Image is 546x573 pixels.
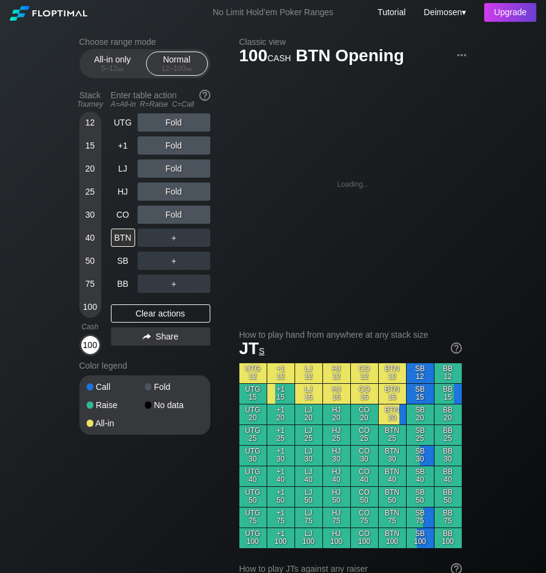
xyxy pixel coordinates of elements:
div: ▾ [421,5,468,19]
div: LJ 40 [295,466,322,486]
div: BTN 15 [379,384,406,404]
div: 75 [81,275,99,293]
span: cash [267,50,291,64]
div: BB 40 [434,466,462,486]
div: Fold [145,383,203,391]
div: UTG 30 [239,446,267,466]
div: BB 20 [434,404,462,424]
div: UTG 20 [239,404,267,424]
div: Loading... [337,180,369,189]
div: BB 12 [434,363,462,383]
span: JT [239,339,265,358]
div: BB 75 [434,508,462,528]
div: Fold [138,206,210,224]
div: 15 [81,136,99,155]
span: BTN Opening [294,47,406,67]
div: ＋ [138,252,210,270]
span: s [259,343,264,357]
div: CO 12 [351,363,378,383]
div: HJ 75 [323,508,350,528]
div: A=All-in R=Raise C=Call [111,100,210,109]
img: Floptimal logo [10,6,87,21]
div: CO 25 [351,425,378,445]
div: 12 [81,113,99,132]
div: +1 75 [267,508,295,528]
div: BTN [111,229,135,247]
div: 12 – 100 [151,64,202,73]
div: LJ 25 [295,425,322,445]
div: HJ 15 [323,384,350,404]
div: HJ 25 [323,425,350,445]
div: LJ 15 [295,384,322,404]
span: Deimosen [424,7,462,17]
div: CO 50 [351,487,378,507]
div: 40 [81,229,99,247]
div: HJ 40 [323,466,350,486]
div: SB 75 [407,508,434,528]
div: BTN 75 [379,508,406,528]
div: Stack [75,85,106,113]
div: SB 40 [407,466,434,486]
div: +1 20 [267,404,295,424]
div: 50 [81,252,99,270]
div: Fold [138,136,210,155]
div: BTN 50 [379,487,406,507]
div: SB 15 [407,384,434,404]
div: UTG [111,113,135,132]
div: BB 30 [434,446,462,466]
div: HJ [111,183,135,201]
div: HJ 100 [323,528,350,548]
img: ellipsis.fd386fe8.svg [455,49,468,62]
div: BB [111,275,135,293]
div: BB 25 [434,425,462,445]
div: BTN 40 [379,466,406,486]
div: All-in only [85,52,141,75]
h2: Classic view [239,37,467,47]
div: 5 – 12 [87,64,138,73]
div: UTG 15 [239,384,267,404]
div: 20 [81,159,99,178]
div: CO 15 [351,384,378,404]
span: bb [185,64,192,73]
div: CO 30 [351,446,378,466]
div: BTN 25 [379,425,406,445]
div: Cash [75,323,106,331]
div: SB 25 [407,425,434,445]
div: UTG 100 [239,528,267,548]
div: SB 30 [407,446,434,466]
h2: Choose range mode [79,37,210,47]
div: CO 20 [351,404,378,424]
div: SB [111,252,135,270]
div: Clear actions [111,304,210,323]
div: HJ 50 [323,487,350,507]
div: 30 [81,206,99,224]
div: +1 30 [267,446,295,466]
div: No data [145,401,203,409]
div: BTN 12 [379,363,406,383]
div: Normal [149,52,205,75]
div: BTN 100 [379,528,406,548]
div: UTG 40 [239,466,267,486]
div: UTG 50 [239,487,267,507]
div: +1 50 [267,487,295,507]
div: 25 [81,183,99,201]
div: +1 100 [267,528,295,548]
div: CO [111,206,135,224]
div: 100 [81,336,99,354]
div: SB 20 [407,404,434,424]
div: No Limit Hold’em Poker Ranges [195,7,351,20]
div: UTG 12 [239,363,267,383]
div: LJ 75 [295,508,322,528]
div: LJ 100 [295,528,322,548]
div: CO 40 [351,466,378,486]
span: bb [118,64,124,73]
div: SB 12 [407,363,434,383]
div: BB 15 [434,384,462,404]
img: share.864f2f62.svg [142,333,151,340]
div: LJ 50 [295,487,322,507]
div: BTN 30 [379,446,406,466]
div: ＋ [138,229,210,247]
div: Fold [138,159,210,178]
div: Color legend [79,356,210,375]
div: 100 [81,298,99,316]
